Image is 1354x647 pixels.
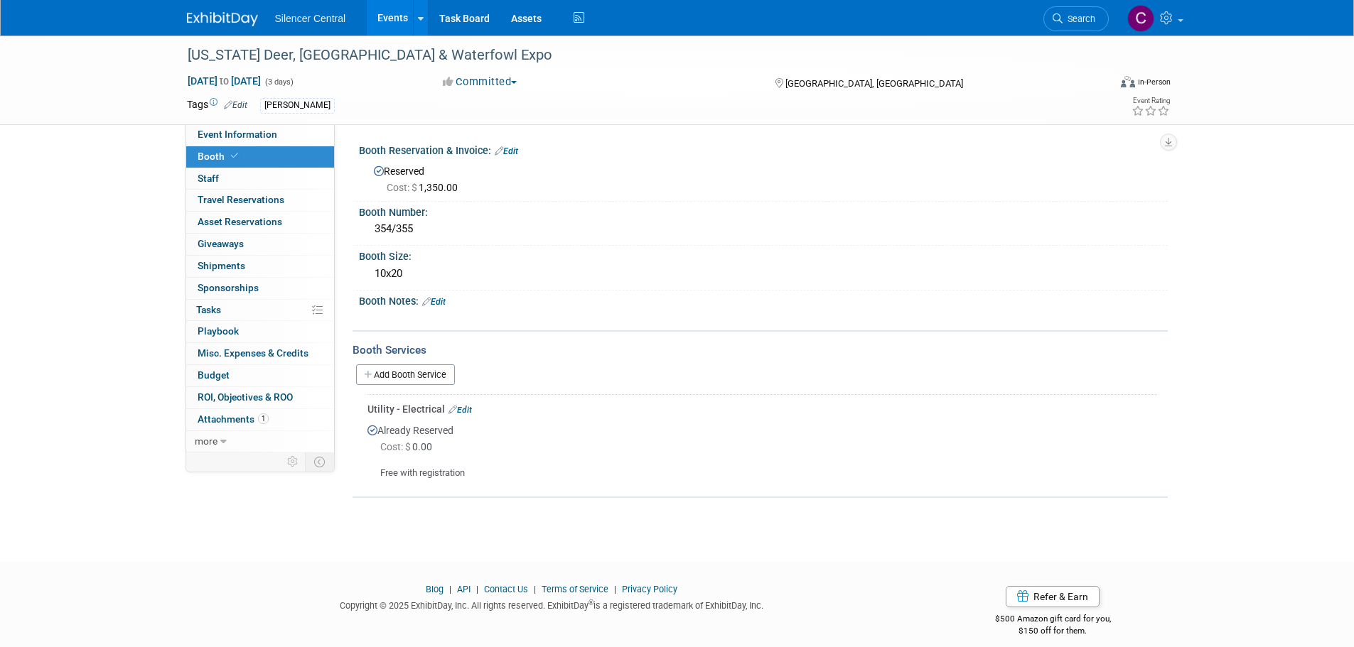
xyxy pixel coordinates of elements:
[448,405,472,415] a: Edit
[1006,586,1100,607] a: Refer & Earn
[359,246,1168,263] div: Booth Size:
[198,129,277,140] span: Event Information
[198,260,245,271] span: Shipments
[198,369,230,381] span: Budget
[186,409,334,430] a: Attachments1
[370,218,1157,240] div: 354/355
[186,431,334,452] a: more
[186,256,334,277] a: Shipments
[264,77,294,87] span: (3 days)
[186,343,334,364] a: Misc. Expenses & Credits
[380,441,438,452] span: 0.00
[438,75,522,89] button: Committed
[196,304,221,315] span: Tasks
[622,584,677,594] a: Privacy Policy
[187,75,262,87] span: [DATE] [DATE]
[530,584,539,594] span: |
[589,599,593,607] sup: ®
[380,441,412,452] span: Cost: $
[1127,5,1154,32] img: Cade Cox
[281,452,306,471] td: Personalize Event Tab Strip
[938,604,1168,636] div: $500 Amazon gift card for you,
[387,182,419,193] span: Cost: $
[198,194,284,205] span: Travel Reservations
[258,413,269,424] span: 1
[785,78,963,89] span: [GEOGRAPHIC_DATA], [GEOGRAPHIC_DATA]
[186,212,334,233] a: Asset Reservations
[187,12,258,26] img: ExhibitDay
[353,342,1168,358] div: Booth Services
[457,584,471,594] a: API
[611,584,620,594] span: |
[186,168,334,190] a: Staff
[367,402,1157,416] div: Utility - Electrical
[217,75,231,87] span: to
[1063,13,1095,24] span: Search
[446,584,455,594] span: |
[367,416,1157,480] div: Already Reserved
[186,321,334,342] a: Playbook
[198,238,244,249] span: Giveaways
[359,202,1168,219] div: Booth Number:
[473,584,482,594] span: |
[186,365,334,386] a: Budget
[186,124,334,146] a: Event Information
[370,161,1157,195] div: Reserved
[198,413,269,425] span: Attachments
[198,216,282,227] span: Asset Reservations
[187,596,918,612] div: Copyright © 2025 ExhibitDay, Inc. All rights reserved. ExhibitDay is a registered trademark of Ex...
[275,13,346,24] span: Silencer Central
[938,625,1168,637] div: $150 off for them.
[186,278,334,299] a: Sponsorships
[198,325,239,337] span: Playbook
[186,387,334,408] a: ROI, Objectives & ROO
[370,263,1157,285] div: 10x20
[359,290,1168,309] div: Booth Notes:
[426,584,444,594] a: Blog
[1132,97,1170,104] div: Event Rating
[1043,6,1109,31] a: Search
[183,43,1087,68] div: [US_STATE] Deer, [GEOGRAPHIC_DATA] & Waterfowl Expo
[198,391,293,403] span: ROI, Objectives & ROO
[186,234,334,255] a: Giveaways
[231,152,238,160] i: Booth reservation complete
[195,435,217,447] span: more
[260,98,335,113] div: [PERSON_NAME]
[422,297,446,307] a: Edit
[187,97,247,114] td: Tags
[1121,76,1135,87] img: Format-Inperson.png
[1137,77,1171,87] div: In-Person
[359,140,1168,158] div: Booth Reservation & Invoice:
[367,455,1157,480] div: Free with registration
[495,146,518,156] a: Edit
[186,300,334,321] a: Tasks
[356,364,455,385] a: Add Booth Service
[198,282,259,293] span: Sponsorships
[186,146,334,168] a: Booth
[198,151,241,162] span: Booth
[305,452,334,471] td: Toggle Event Tabs
[224,100,247,110] a: Edit
[198,347,308,359] span: Misc. Expenses & Credits
[198,173,219,184] span: Staff
[186,190,334,211] a: Travel Reservations
[1025,74,1171,95] div: Event Format
[542,584,608,594] a: Terms of Service
[484,584,528,594] a: Contact Us
[387,182,463,193] span: 1,350.00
